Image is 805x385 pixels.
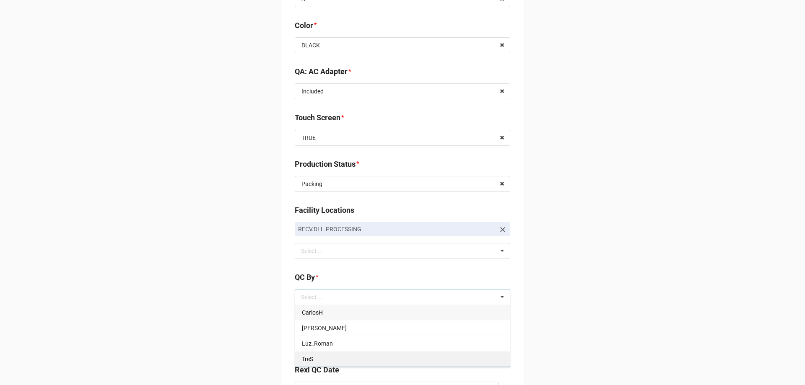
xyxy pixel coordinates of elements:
[295,112,340,124] label: Touch Screen
[301,42,320,48] div: BLACK
[301,181,322,187] div: Packing
[298,225,495,233] p: RECV.DLL.PROCESSING
[302,356,313,362] span: TreS
[301,88,324,94] div: Included
[295,158,356,170] label: Production Status
[295,271,315,283] label: QC By
[295,20,313,31] label: Color
[295,364,339,376] label: Rexi QC Date
[301,135,316,141] div: TRUE
[302,340,333,347] span: Luz_Roman
[295,204,354,216] label: Facility Locations
[302,309,323,316] span: CarlosH
[295,66,348,78] label: QA: AC Adapter
[299,246,335,256] div: Select ...
[302,325,347,331] span: [PERSON_NAME]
